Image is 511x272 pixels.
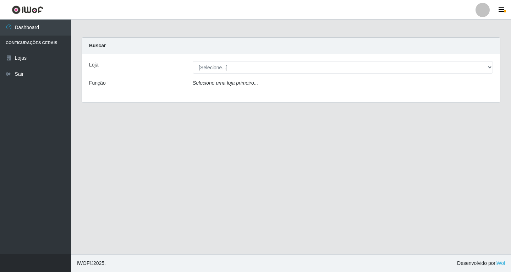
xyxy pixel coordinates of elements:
[89,61,98,69] label: Loja
[89,43,106,48] strong: Buscar
[77,260,106,267] span: © 2025 .
[77,260,90,266] span: IWOF
[193,80,258,86] i: Selecione uma loja primeiro...
[495,260,505,266] a: iWof
[89,79,106,87] label: Função
[457,260,505,267] span: Desenvolvido por
[12,5,43,14] img: CoreUI Logo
